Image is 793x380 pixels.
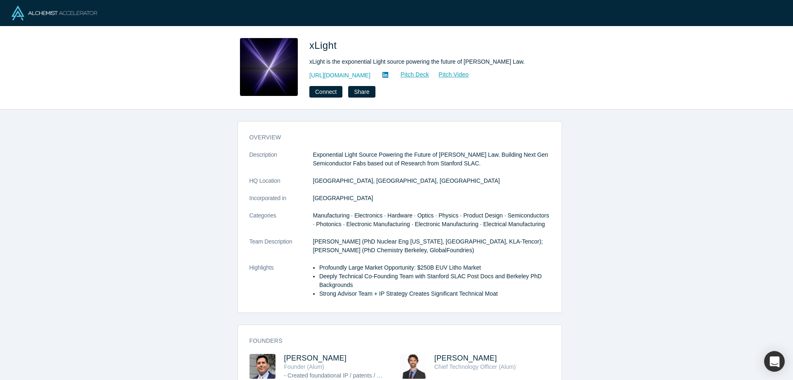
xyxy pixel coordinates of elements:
span: Manufacturing · Electronics · Hardware · Optics · Physics · Product Design · Semiconductors · Pho... [313,212,549,227]
li: Deeply Technical Co-Founding Team with Stanford SLAC Post Docs and Berkeley PhD Backgrounds [319,272,550,289]
dt: Incorporated in [249,194,313,211]
a: [PERSON_NAME] [284,354,347,362]
dt: Description [249,151,313,177]
p: [PERSON_NAME] (PhD Nuclear Eng [US_STATE], [GEOGRAPHIC_DATA], KLA-Tencor); [PERSON_NAME] (PhD Che... [313,237,550,255]
img: xLight's Logo [240,38,298,96]
a: Pitch Deck [392,70,430,79]
span: Founder (Alum) [284,363,324,370]
h3: overview [249,133,539,142]
h3: Founders [249,337,539,345]
a: [URL][DOMAIN_NAME] [309,71,370,80]
p: Exponential Light Source Powering the Future of [PERSON_NAME] Law. Building Next Gen Semiconducto... [313,151,550,168]
img: Alchemist Logo [12,6,97,20]
dt: Highlights [249,263,313,307]
img: Erik Hosler's Profile Image [400,354,426,379]
button: Connect [309,86,342,98]
dd: [GEOGRAPHIC_DATA], [GEOGRAPHIC_DATA], [GEOGRAPHIC_DATA] [313,177,550,185]
dt: Team Description [249,237,313,263]
dt: HQ Location [249,177,313,194]
button: Share [348,86,375,98]
a: Pitch Video [430,70,469,79]
dd: [GEOGRAPHIC_DATA] [313,194,550,203]
img: Will Schumaker's Profile Image [249,354,275,379]
li: Strong Advisor Team + IP Strategy Creates Significant Technical Moat [319,289,550,298]
a: [PERSON_NAME] [434,354,497,362]
div: xLight is the exponential Light source powering the future of [PERSON_NAME] Law. [309,57,541,66]
li: Profoundly Large Market Opportunity: $250B EUV Litho Market [319,263,550,272]
dt: Categories [249,211,313,237]
span: Chief Technology Officer (Alum) [434,363,516,370]
span: xLight [309,40,340,51]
